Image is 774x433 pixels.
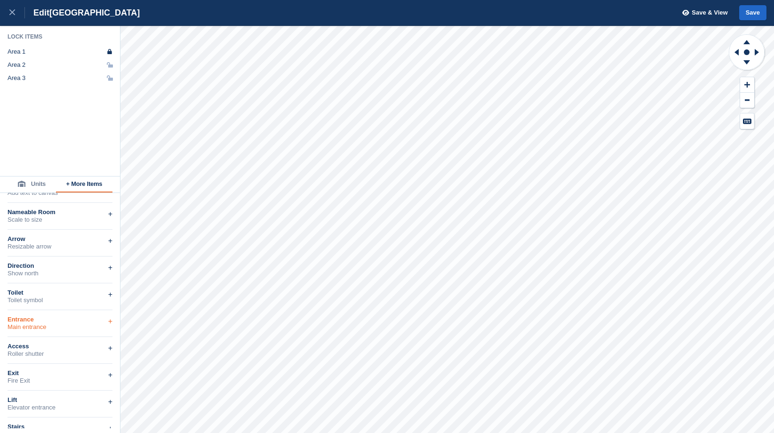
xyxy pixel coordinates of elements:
[8,364,112,391] div: ExitFire Exit+
[8,316,112,323] div: Entrance
[8,189,112,197] div: Add text to canvas
[739,5,766,21] button: Save
[8,350,112,358] div: Roller shutter
[8,404,112,411] div: Elevator entrance
[8,262,112,270] div: Direction
[8,343,112,350] div: Access
[8,310,112,337] div: EntranceMain entrance+
[108,208,112,220] div: +
[740,113,754,129] button: Keyboard Shortcuts
[108,343,112,354] div: +
[8,423,112,431] div: Stairs
[108,262,112,273] div: +
[8,208,112,216] div: Nameable Room
[8,297,112,304] div: Toilet symbol
[25,7,140,18] div: Edit [GEOGRAPHIC_DATA]
[8,61,25,69] div: Area 2
[8,230,112,257] div: ArrowResizable arrow+
[8,33,113,40] div: Lock Items
[8,48,25,56] div: Area 1
[8,283,112,310] div: ToiletToilet symbol+
[8,337,112,364] div: AccessRoller shutter+
[8,176,56,192] button: Units
[8,323,112,331] div: Main entrance
[8,289,112,297] div: Toilet
[740,77,754,93] button: Zoom In
[8,216,112,224] div: Scale to size
[677,5,728,21] button: Save & View
[8,396,112,404] div: Lift
[108,235,112,247] div: +
[8,243,112,250] div: Resizable arrow
[8,369,112,377] div: Exit
[8,235,112,243] div: Arrow
[108,289,112,300] div: +
[8,391,112,417] div: LiftElevator entrance+
[108,316,112,327] div: +
[8,377,112,385] div: Fire Exit
[740,93,754,108] button: Zoom Out
[8,203,112,230] div: Nameable RoomScale to size+
[108,369,112,381] div: +
[56,176,112,192] button: + More Items
[8,74,25,82] div: Area 3
[8,257,112,283] div: DirectionShow north+
[108,396,112,408] div: +
[8,270,112,277] div: Show north
[692,8,727,17] span: Save & View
